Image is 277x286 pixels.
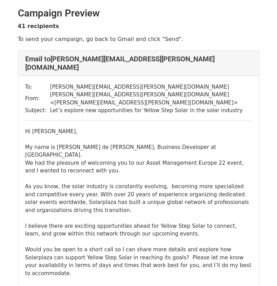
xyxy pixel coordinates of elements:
[25,128,252,278] div: Hi [PERSON_NAME], My name is [PERSON_NAME] de [PERSON_NAME], Business Developer at [GEOGRAPHIC_DA...
[50,107,252,115] td: Let’s explore new opportunities for Yellow Step Solar in the solar industry
[50,91,252,107] td: [PERSON_NAME][EMAIL_ADDRESS][PERSON_NAME][DOMAIN_NAME] < [PERSON_NAME][EMAIL_ADDRESS][PERSON_NAME...
[18,23,59,29] strong: 41 recipients
[50,83,252,91] td: [PERSON_NAME][EMAIL_ADDRESS][PERSON_NAME][DOMAIN_NAME]
[25,91,50,107] td: From:
[18,35,259,43] p: To send your campaign, go back to Gmail and click "Send".
[25,107,50,115] td: Subject:
[18,7,259,19] h2: Campaign Preview
[25,55,252,71] h4: Email to [PERSON_NAME][EMAIL_ADDRESS][PERSON_NAME][DOMAIN_NAME]
[25,83,50,91] td: To:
